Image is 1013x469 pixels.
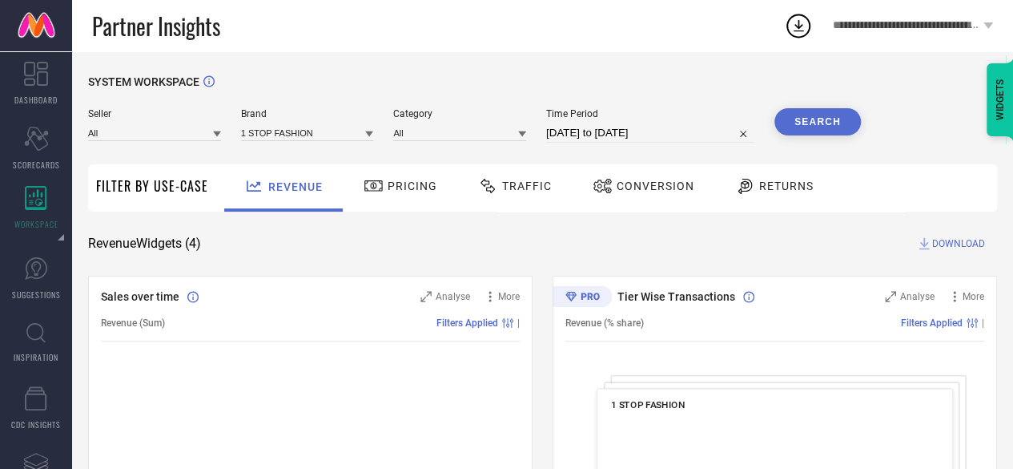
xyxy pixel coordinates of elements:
span: Revenue [268,180,323,193]
span: Analyse [436,291,470,302]
span: Filters Applied [901,317,963,329]
span: Revenue (% share) [565,317,644,329]
span: WORKSPACE [14,218,58,230]
span: Partner Insights [92,10,220,42]
span: SYSTEM WORKSPACE [88,75,199,88]
span: More [963,291,984,302]
button: Search [774,108,861,135]
input: Select time period [546,123,754,143]
span: Tier Wise Transactions [617,290,735,303]
span: INSPIRATION [14,351,58,363]
span: Seller [88,108,221,119]
span: Brand [241,108,374,119]
span: Filter By Use-Case [96,176,208,196]
svg: Zoom [885,291,896,302]
span: DASHBOARD [14,94,58,106]
span: Time Period [546,108,754,119]
span: Pricing [388,180,437,192]
span: Traffic [502,180,552,192]
div: Open download list [784,11,813,40]
span: Category [393,108,526,119]
span: Filters Applied [436,317,498,329]
span: SCORECARDS [13,159,60,171]
span: SUGGESTIONS [12,289,61,301]
svg: Zoom [420,291,432,302]
span: Conversion [617,180,694,192]
span: | [982,317,984,329]
span: More [498,291,520,302]
span: Revenue Widgets ( 4 ) [88,236,201,252]
span: DOWNLOAD [932,236,985,252]
span: Sales over time [101,290,179,303]
span: Revenue (Sum) [101,317,165,329]
span: 1 STOP FASHION [611,399,685,410]
span: | [517,317,520,329]
div: Premium [553,286,612,310]
span: Analyse [900,291,935,302]
span: Returns [759,180,814,192]
span: CDC INSIGHTS [11,418,61,431]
